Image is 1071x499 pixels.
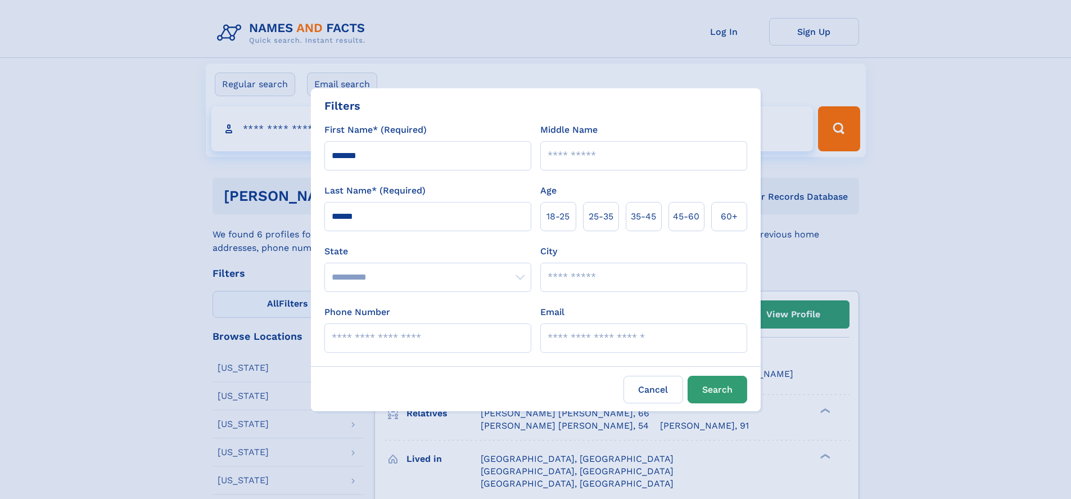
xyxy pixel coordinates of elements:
label: City [540,245,557,258]
label: First Name* (Required) [324,123,427,137]
label: Phone Number [324,305,390,319]
span: 45‑60 [673,210,699,223]
label: Cancel [623,376,683,403]
label: Age [540,184,557,197]
span: 18‑25 [546,210,570,223]
label: Last Name* (Required) [324,184,426,197]
div: Filters [324,97,360,114]
label: Email [540,305,564,319]
label: Middle Name [540,123,598,137]
span: 60+ [721,210,738,223]
span: 25‑35 [589,210,613,223]
label: State [324,245,531,258]
button: Search [688,376,747,403]
span: 35‑45 [631,210,656,223]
